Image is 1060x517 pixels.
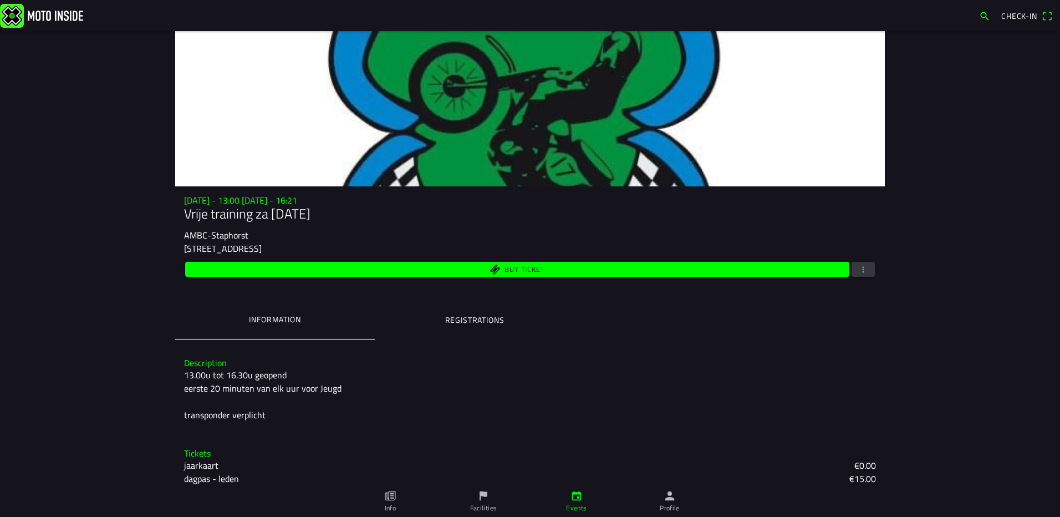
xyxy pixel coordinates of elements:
ion-text: AMBC-Staphorst [184,229,248,242]
span: Check-in [1001,10,1037,22]
ion-label: Events [566,503,587,513]
ion-label: Profile [660,503,680,513]
ion-label: Registrations [445,314,504,326]
ion-text: [STREET_ADDRESS] [184,242,262,255]
ion-icon: person [664,490,676,502]
h1: Vrije training za [DATE] [184,206,876,222]
ion-text: dagpas - leden [184,472,239,485]
ion-label: Facilities [470,503,497,513]
ion-text: jaarkaart [184,459,218,472]
h3: [DATE] - 13:00 [DATE] - 16:21 [184,195,876,206]
ion-text: €0.00 [854,459,876,472]
ion-text: €15.00 [849,472,876,485]
a: search [974,6,996,25]
ion-label: Info [385,503,396,513]
div: 13.00u tot 16.30u geopend eerste 20 minuten van elk uur voor Jeugd transponder verplicht [184,368,876,422]
a: Check-inqr scanner [996,6,1058,25]
ion-icon: flag [477,490,490,502]
ion-label: Information [249,313,300,326]
h3: Tickets [184,448,876,459]
ion-icon: calendar [570,490,583,502]
ion-icon: paper [384,490,396,502]
h3: Description [184,358,876,368]
span: Buy ticket [504,266,544,273]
